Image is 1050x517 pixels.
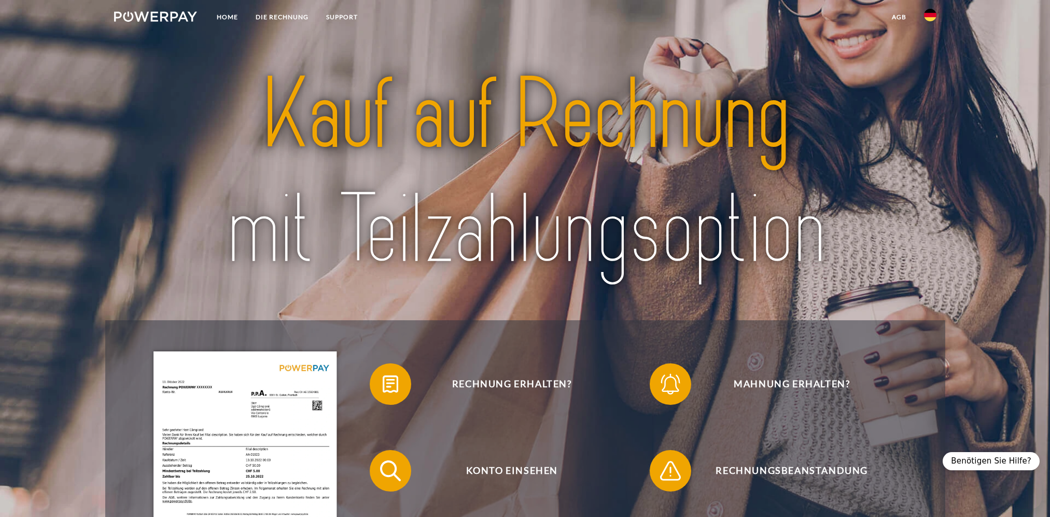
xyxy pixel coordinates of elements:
button: Rechnung erhalten? [370,363,639,405]
a: Home [208,8,247,26]
a: SUPPORT [317,8,367,26]
iframe: Schaltfläche zum Öffnen des Messaging-Fensters [1009,475,1042,509]
img: de [924,9,936,21]
img: qb_bill.svg [377,371,403,397]
button: Konto einsehen [370,450,639,492]
button: Rechnungsbeanstandung [650,450,919,492]
span: Rechnungsbeanstandung [665,450,919,492]
img: logo-powerpay-white.svg [114,11,198,22]
img: qb_search.svg [377,458,403,484]
a: agb [883,8,915,26]
div: Benötigen Sie Hilfe? [943,452,1040,470]
span: Rechnung erhalten? [385,363,639,405]
span: Mahnung erhalten? [665,363,919,405]
button: Mahnung erhalten? [650,363,919,405]
img: title-powerpay_de.svg [155,52,895,294]
img: qb_bell.svg [657,371,683,397]
a: DIE RECHNUNG [247,8,317,26]
span: Konto einsehen [385,450,639,492]
img: qb_warning.svg [657,458,683,484]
